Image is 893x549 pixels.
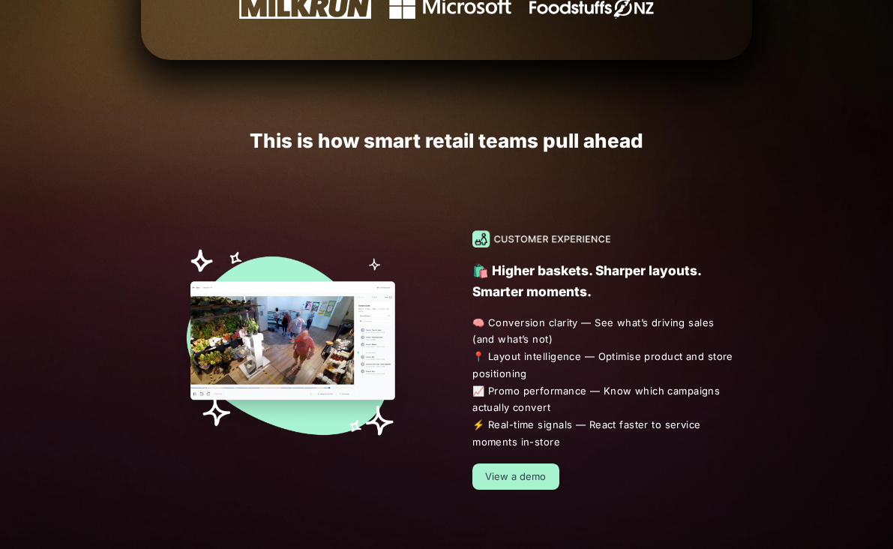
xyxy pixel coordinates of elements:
[154,230,420,452] img: Journey player
[472,314,739,451] span: 🧠 Conversion clarity — See what’s driving sales (and what’s not) 📍 Layout intelligence — Optimise...
[472,463,559,490] a: View a demo
[141,130,752,151] h1: This is how smart retail teams pull ahead
[472,260,739,302] p: 🛍️ Higher baskets. Sharper layouts. Smarter moments.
